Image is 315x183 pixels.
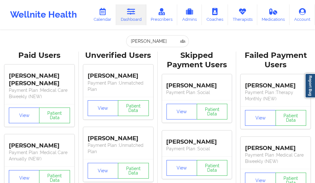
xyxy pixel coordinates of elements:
[166,146,228,152] p: Payment Plan : Social
[166,77,228,89] div: [PERSON_NAME]
[245,152,306,164] p: Payment Plan : Medical Care Biweekly (NEW)
[166,89,228,96] p: Payment Plan : Social
[257,4,290,25] a: Medications
[88,80,149,92] p: Payment Plan : Unmatched Plan
[228,4,257,25] a: Therapists
[83,51,153,60] div: Unverified Users
[88,142,149,155] p: Payment Plan : Unmatched Plan
[88,130,149,142] div: [PERSON_NAME]
[4,51,74,60] div: Paid Users
[118,100,149,116] button: Patient Data
[197,160,227,176] button: Patient Data
[289,4,315,25] a: Account
[245,140,306,152] div: [PERSON_NAME]
[88,100,118,116] button: View
[146,4,178,25] a: Prescribers
[166,104,197,119] button: View
[241,51,311,70] div: Failed Payment Users
[116,4,146,25] a: Dashboard
[197,104,227,119] button: Patient Data
[89,4,116,25] a: Calendar
[245,77,306,89] div: [PERSON_NAME]
[162,51,232,70] div: Skipped Payment Users
[245,89,306,102] p: Payment Plan : Therapy Monthly (NEW)
[166,134,228,146] div: [PERSON_NAME]
[305,73,315,98] a: Report Bug
[166,160,197,176] button: View
[9,137,70,149] div: [PERSON_NAME]
[276,110,306,126] button: Patient Data
[177,4,202,25] a: Admins
[202,4,228,25] a: Coaches
[118,163,149,179] button: Patient Data
[39,108,70,123] button: Patient Data
[88,163,118,179] button: View
[245,110,276,126] button: View
[9,68,70,87] div: [PERSON_NAME] [PERSON_NAME]
[88,68,149,80] div: [PERSON_NAME]
[9,87,70,100] p: Payment Plan : Medical Care Biweekly (NEW)
[9,149,70,162] p: Payment Plan : Medical Care Annually (NEW)
[9,108,39,123] button: View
